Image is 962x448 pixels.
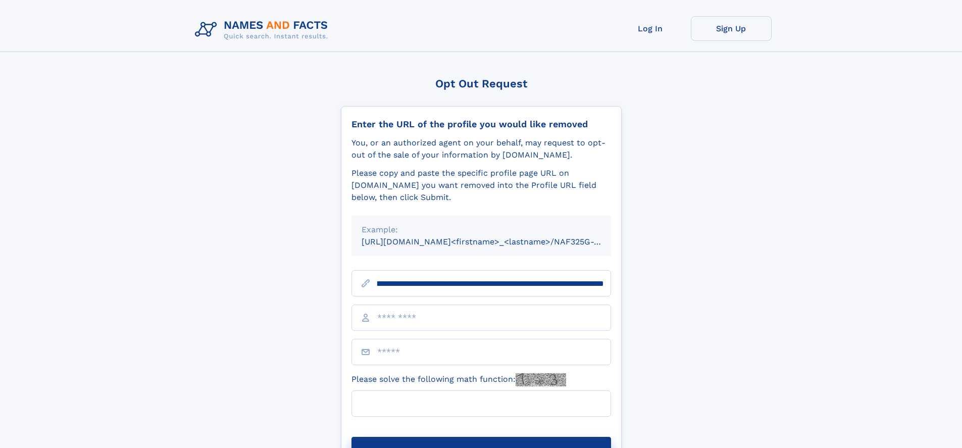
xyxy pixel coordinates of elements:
[191,16,336,43] img: Logo Names and Facts
[691,16,772,41] a: Sign Up
[341,77,622,90] div: Opt Out Request
[351,167,611,204] div: Please copy and paste the specific profile page URL on [DOMAIN_NAME] you want removed into the Pr...
[610,16,691,41] a: Log In
[351,137,611,161] div: You, or an authorized agent on your behalf, may request to opt-out of the sale of your informatio...
[351,119,611,130] div: Enter the URL of the profile you would like removed
[351,373,566,386] label: Please solve the following math function:
[362,237,630,246] small: [URL][DOMAIN_NAME]<firstname>_<lastname>/NAF325G-xxxxxxxx
[362,224,601,236] div: Example:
